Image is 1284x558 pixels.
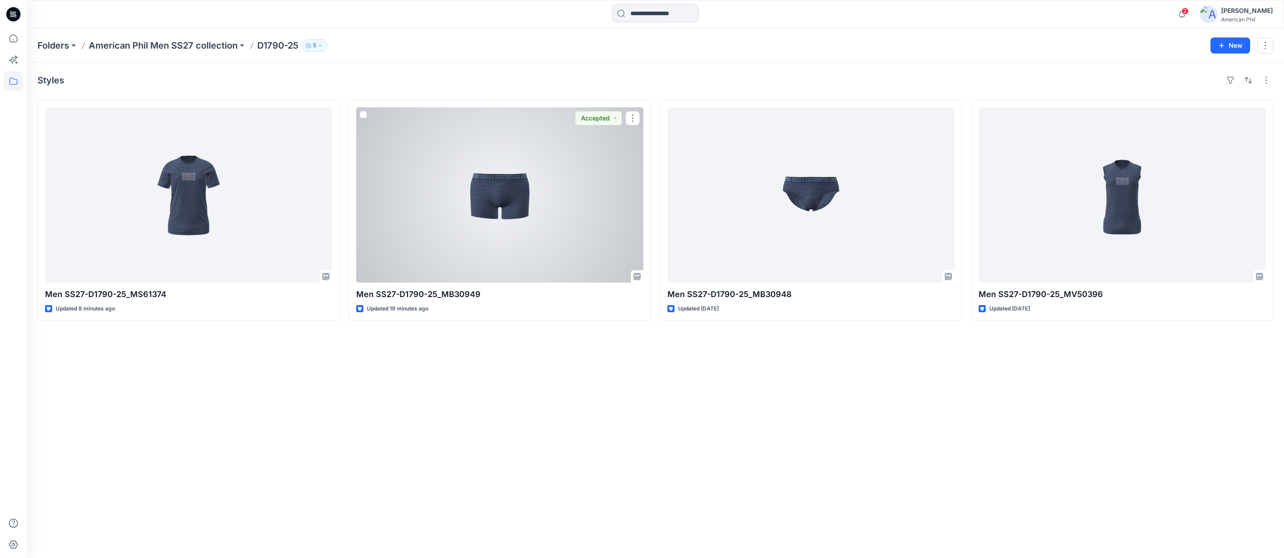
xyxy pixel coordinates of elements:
p: Updated [DATE] [678,304,719,314]
div: American Phil [1221,16,1273,23]
p: Men SS27-D1790-25_MB30948 [667,288,955,301]
a: Men SS27-D1790-25_MV50396 [979,107,1266,283]
a: Men SS27-D1790-25_MB30948 [667,107,955,283]
p: Men SS27-D1790-25_MB30949 [356,288,643,301]
p: Updated 19 minutes ago [367,304,428,314]
p: D1790-25 [257,39,298,52]
a: Men SS27-D1790-25_MS61374 [45,107,332,283]
p: 5 [313,41,316,50]
button: New [1210,37,1250,54]
div: [PERSON_NAME] [1221,5,1273,16]
h4: Styles [37,75,64,86]
img: avatar [1200,5,1218,23]
a: Folders [37,39,69,52]
p: Updated [DATE] [989,304,1030,314]
span: 2 [1181,8,1189,15]
p: Men SS27-D1790-25_MS61374 [45,288,332,301]
p: Updated 8 minutes ago [56,304,115,314]
button: 5 [302,39,327,52]
a: American Phil Men SS27 collection [89,39,238,52]
a: Men SS27-D1790-25_MB30949 [356,107,643,283]
p: Men SS27-D1790-25_MV50396 [979,288,1266,301]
